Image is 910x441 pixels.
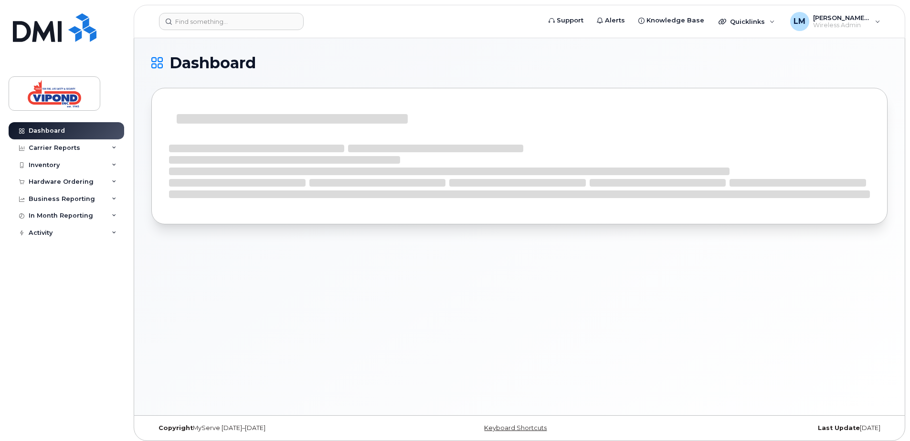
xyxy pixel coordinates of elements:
strong: Copyright [159,424,193,431]
strong: Last Update [818,424,860,431]
span: Dashboard [169,56,256,70]
div: [DATE] [642,424,888,432]
a: Keyboard Shortcuts [484,424,547,431]
div: MyServe [DATE]–[DATE] [151,424,397,432]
